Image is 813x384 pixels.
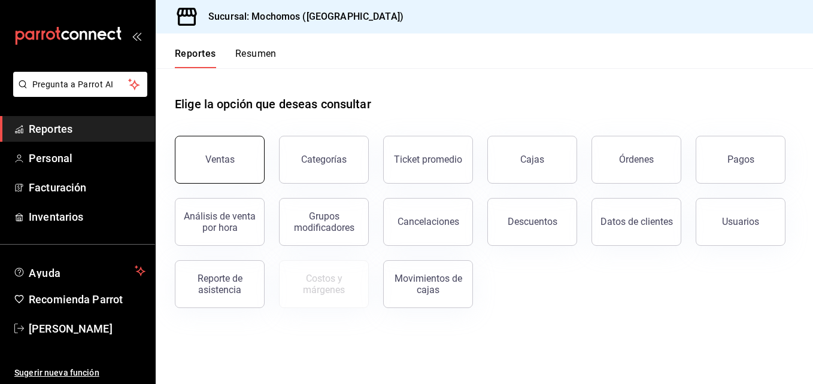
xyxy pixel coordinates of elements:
button: Reportes [175,48,216,68]
span: Ayuda [29,264,130,278]
div: Ticket promedio [394,154,462,165]
h3: Sucursal: Mochomos ([GEOGRAPHIC_DATA]) [199,10,404,24]
button: Análisis de venta por hora [175,198,265,246]
button: Usuarios [696,198,785,246]
button: Resumen [235,48,277,68]
div: navigation tabs [175,48,277,68]
button: Grupos modificadores [279,198,369,246]
span: Reportes [29,121,145,137]
div: Usuarios [722,216,759,227]
a: Cajas [487,136,577,184]
span: [PERSON_NAME] [29,321,145,337]
div: Cancelaciones [398,216,459,227]
div: Grupos modificadores [287,211,361,233]
div: Categorías [301,154,347,165]
button: Descuentos [487,198,577,246]
button: Ticket promedio [383,136,473,184]
span: Sugerir nueva función [14,367,145,379]
button: Órdenes [591,136,681,184]
a: Pregunta a Parrot AI [8,87,147,99]
span: Recomienda Parrot [29,291,145,307]
button: open_drawer_menu [132,31,141,41]
div: Ventas [205,154,235,165]
button: Contrata inventarios para ver este reporte [279,260,369,308]
div: Reporte de asistencia [183,273,257,295]
span: Personal [29,150,145,166]
button: Movimientos de cajas [383,260,473,308]
div: Movimientos de cajas [391,273,465,295]
button: Pregunta a Parrot AI [13,72,147,97]
button: Pagos [696,136,785,184]
div: Cajas [520,153,545,167]
button: Categorías [279,136,369,184]
button: Datos de clientes [591,198,681,246]
div: Análisis de venta por hora [183,211,257,233]
div: Descuentos [508,216,557,227]
button: Cancelaciones [383,198,473,246]
div: Pagos [727,154,754,165]
span: Inventarios [29,209,145,225]
div: Datos de clientes [600,216,673,227]
span: Facturación [29,179,145,196]
span: Pregunta a Parrot AI [32,78,129,91]
button: Ventas [175,136,265,184]
div: Costos y márgenes [287,273,361,295]
button: Reporte de asistencia [175,260,265,308]
h1: Elige la opción que deseas consultar [175,95,371,113]
div: Órdenes [619,154,654,165]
